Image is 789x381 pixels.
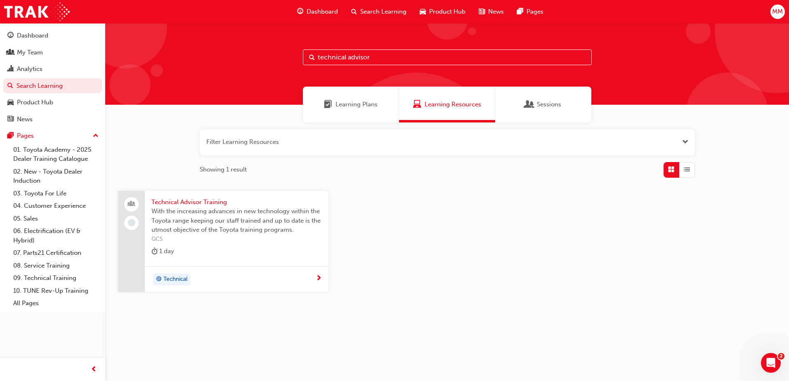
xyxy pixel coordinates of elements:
a: Learning ResourcesLearning Resources [399,87,495,122]
div: Product Hub [17,98,53,107]
span: duration-icon [151,246,158,256]
button: DashboardMy TeamAnalyticsSearch LearningProduct HubNews [3,26,102,128]
span: guage-icon [7,32,14,40]
span: chart-icon [7,66,14,73]
span: Search Learning [360,7,406,16]
span: 2 [778,353,784,360]
button: Pages [3,128,102,143]
a: 08. Service Training [10,259,102,272]
span: Pages [527,7,543,16]
div: Pages [17,131,34,141]
a: Dashboard [3,28,102,43]
iframe: Intercom live chat [761,353,781,373]
a: 04. Customer Experience [10,200,102,212]
span: news-icon [479,7,485,17]
span: Learning Resources [413,100,421,109]
span: Showing 1 result [200,165,247,174]
span: Learning Plans [324,100,332,109]
span: Learning Plans [335,100,378,109]
span: car-icon [420,7,426,17]
span: Dashboard [307,7,338,16]
a: Learning PlansLearning Plans [303,87,399,122]
a: guage-iconDashboard [291,3,345,20]
span: Technical Advisor Training [151,198,322,207]
div: Analytics [17,64,43,74]
span: people-icon [7,49,14,56]
span: news-icon [7,116,14,123]
a: 03. Toyota For Life [10,187,102,200]
span: pages-icon [517,7,523,17]
a: search-iconSearch Learning [345,3,413,20]
button: Open the filter [682,137,688,147]
span: Product Hub [429,7,465,16]
span: next-icon [316,275,322,282]
a: All Pages [10,297,102,310]
span: Grid [668,165,674,174]
span: News [488,7,504,16]
div: News [17,115,33,124]
span: pages-icon [7,132,14,140]
a: 07. Parts21 Certification [10,247,102,259]
a: 01. Toyota Academy - 2025 Dealer Training Catalogue [10,143,102,165]
div: 1 day [151,246,174,256]
span: MM [772,7,783,16]
a: Search Learning [3,78,102,94]
a: 06. Electrification (EV & Hybrid) [10,225,102,247]
span: search-icon [7,82,13,90]
button: MM [770,5,785,19]
span: up-icon [93,131,99,141]
span: List [684,165,690,174]
a: 05. Sales [10,212,102,225]
span: Search [309,53,315,62]
a: Technical Advisor TrainingWith the increasing advances in new technology within the Toyota range ... [118,191,328,292]
a: My Team [3,45,102,60]
span: Sessions [537,100,561,109]
span: learningRecordVerb_NONE-icon [128,219,135,226]
div: My Team [17,48,43,57]
span: car-icon [7,99,14,106]
a: 02. New - Toyota Dealer Induction [10,165,102,187]
a: Analytics [3,61,102,77]
span: Sessions [525,100,534,109]
a: Product Hub [3,95,102,110]
a: News [3,112,102,127]
span: With the increasing advances in new technology within the Toyota range keeping our staff trained ... [151,207,322,235]
a: 10. TUNE Rev-Up Training [10,285,102,297]
span: search-icon [351,7,357,17]
span: GCS [151,235,322,244]
img: Trak [4,2,70,21]
span: people-icon [129,199,135,209]
input: Search... [303,49,592,65]
span: Technical [163,275,188,284]
a: 09. Technical Training [10,272,102,285]
span: target-icon [156,274,162,285]
span: guage-icon [297,7,303,17]
a: car-iconProduct Hub [413,3,472,20]
a: SessionsSessions [495,87,591,122]
a: news-iconNews [472,3,510,20]
div: Dashboard [17,31,48,40]
span: Learning Resources [425,100,481,109]
a: pages-iconPages [510,3,550,20]
span: prev-icon [91,365,97,375]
